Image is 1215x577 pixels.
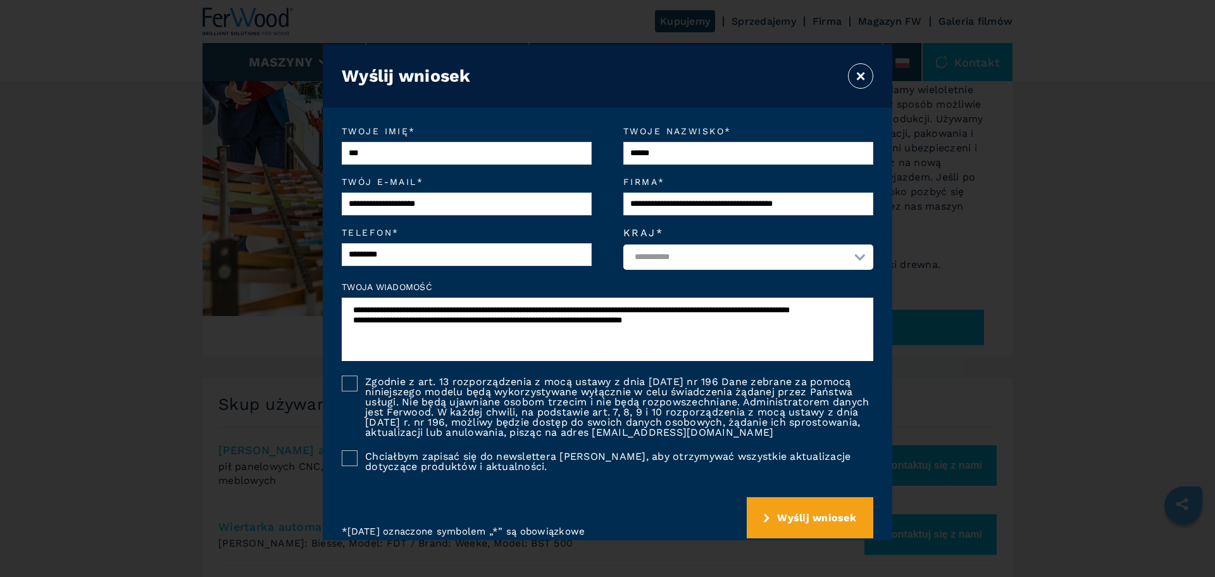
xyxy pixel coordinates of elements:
[342,282,873,291] label: Twoja wiadomość
[342,193,592,215] input: Twój e-mail*
[342,525,585,538] p: * [DATE] oznaczone symbolem „*” są obowiązkowe
[342,228,592,237] em: Telefon
[342,243,592,266] input: Telefon*
[342,177,592,186] em: Twój e-mail
[342,66,471,86] h3: Wyślij wniosek
[623,127,873,136] em: Twoje nazwisko
[777,512,856,524] span: Wyślij wniosek
[623,228,873,238] label: Kraj
[342,142,592,165] input: Twoje imię*
[623,177,873,186] em: Firma
[358,376,873,438] label: Zgodnie z art. 13 rozporządzenia z mocą ustawy z dnia [DATE] nr 196 Dane zebrane za pomocą niniej...
[342,127,592,136] em: Twoje imię
[623,142,873,165] input: Twoje nazwisko*
[747,497,873,538] button: submit-button
[623,193,873,215] input: Firma*
[848,63,873,89] button: ×
[358,450,873,472] label: Chciałbym zapisać się do newslettera [PERSON_NAME], aby otrzymywać wszystkie aktualizacje dotyczą...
